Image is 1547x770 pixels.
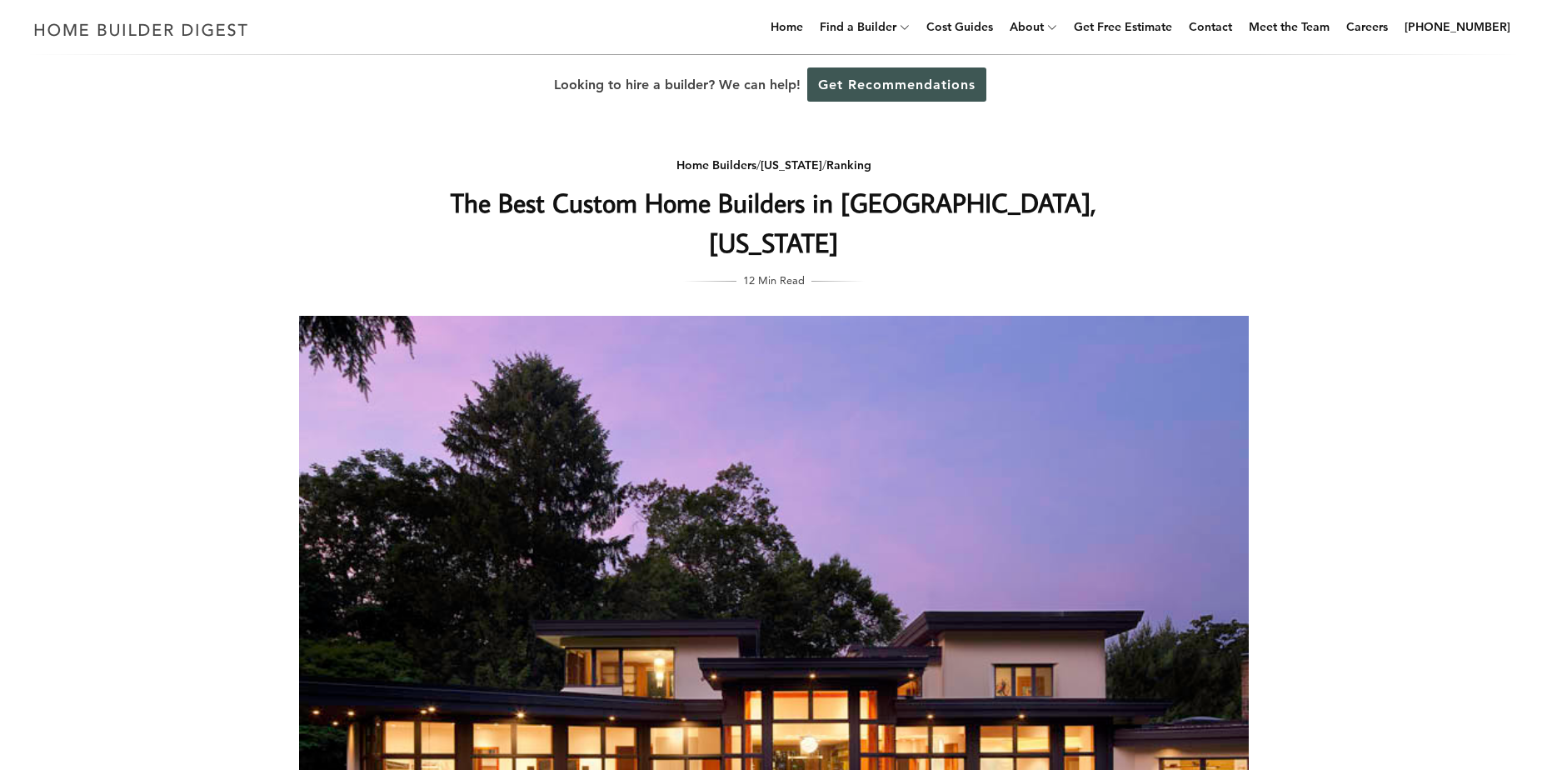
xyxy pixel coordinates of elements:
[807,67,986,102] a: Get Recommendations
[676,157,756,172] a: Home Builders
[442,155,1106,176] div: / /
[442,182,1106,262] h1: The Best Custom Home Builders in [GEOGRAPHIC_DATA], [US_STATE]
[761,157,822,172] a: [US_STATE]
[826,157,871,172] a: Ranking
[743,271,805,289] span: 12 Min Read
[27,13,256,46] img: Home Builder Digest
